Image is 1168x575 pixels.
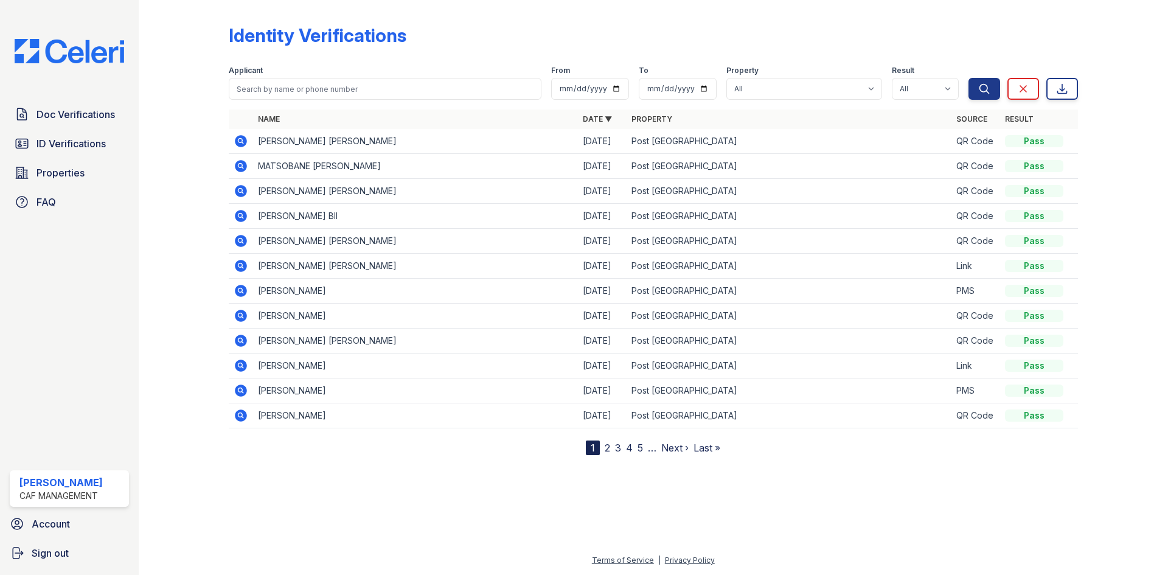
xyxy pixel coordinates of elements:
[639,66,648,75] label: To
[658,556,661,565] div: |
[578,179,627,204] td: [DATE]
[578,354,627,378] td: [DATE]
[1005,385,1063,397] div: Pass
[578,279,627,304] td: [DATE]
[951,354,1000,378] td: Link
[578,229,627,254] td: [DATE]
[726,66,759,75] label: Property
[1005,185,1063,197] div: Pass
[253,378,578,403] td: [PERSON_NAME]
[583,114,612,124] a: Date ▼
[1005,310,1063,322] div: Pass
[627,354,951,378] td: Post [GEOGRAPHIC_DATA]
[1005,235,1063,247] div: Pass
[10,190,129,214] a: FAQ
[1005,409,1063,422] div: Pass
[578,329,627,354] td: [DATE]
[253,154,578,179] td: MATSOBANE [PERSON_NAME]
[627,378,951,403] td: Post [GEOGRAPHIC_DATA]
[627,304,951,329] td: Post [GEOGRAPHIC_DATA]
[592,556,654,565] a: Terms of Service
[1005,135,1063,147] div: Pass
[253,254,578,279] td: [PERSON_NAME] [PERSON_NAME]
[258,114,280,124] a: Name
[627,254,951,279] td: Post [GEOGRAPHIC_DATA]
[229,24,406,46] div: Identity Verifications
[1005,114,1034,124] a: Result
[253,179,578,204] td: [PERSON_NAME] [PERSON_NAME]
[578,304,627,329] td: [DATE]
[1005,360,1063,372] div: Pass
[10,131,129,156] a: ID Verifications
[5,39,134,63] img: CE_Logo_Blue-a8612792a0a2168367f1c8372b55b34899dd931a85d93a1a3d3e32e68fde9ad4.png
[951,154,1000,179] td: QR Code
[956,114,987,124] a: Source
[627,329,951,354] td: Post [GEOGRAPHIC_DATA]
[951,378,1000,403] td: PMS
[578,204,627,229] td: [DATE]
[229,78,541,100] input: Search by name or phone number
[19,475,103,490] div: [PERSON_NAME]
[578,378,627,403] td: [DATE]
[951,229,1000,254] td: QR Code
[1005,335,1063,347] div: Pass
[586,441,600,455] div: 1
[951,279,1000,304] td: PMS
[648,441,656,455] span: …
[693,442,720,454] a: Last »
[253,304,578,329] td: [PERSON_NAME]
[253,354,578,378] td: [PERSON_NAME]
[951,129,1000,154] td: QR Code
[1005,160,1063,172] div: Pass
[627,204,951,229] td: Post [GEOGRAPHIC_DATA]
[36,195,56,209] span: FAQ
[1005,285,1063,297] div: Pass
[32,517,70,531] span: Account
[892,66,914,75] label: Result
[605,442,610,454] a: 2
[665,556,715,565] a: Privacy Policy
[578,129,627,154] td: [DATE]
[627,179,951,204] td: Post [GEOGRAPHIC_DATA]
[661,442,689,454] a: Next ›
[951,329,1000,354] td: QR Code
[951,204,1000,229] td: QR Code
[1005,210,1063,222] div: Pass
[627,229,951,254] td: Post [GEOGRAPHIC_DATA]
[627,129,951,154] td: Post [GEOGRAPHIC_DATA]
[36,166,85,180] span: Properties
[627,279,951,304] td: Post [GEOGRAPHIC_DATA]
[253,403,578,428] td: [PERSON_NAME]
[638,442,643,454] a: 5
[5,512,134,536] a: Account
[229,66,263,75] label: Applicant
[253,204,578,229] td: [PERSON_NAME] BII
[627,154,951,179] td: Post [GEOGRAPHIC_DATA]
[36,136,106,151] span: ID Verifications
[253,329,578,354] td: [PERSON_NAME] [PERSON_NAME]
[627,403,951,428] td: Post [GEOGRAPHIC_DATA]
[10,161,129,185] a: Properties
[626,442,633,454] a: 4
[951,254,1000,279] td: Link
[19,490,103,502] div: CAF Management
[36,107,115,122] span: Doc Verifications
[578,254,627,279] td: [DATE]
[551,66,570,75] label: From
[1005,260,1063,272] div: Pass
[951,179,1000,204] td: QR Code
[32,546,69,560] span: Sign out
[5,541,134,565] a: Sign out
[578,154,627,179] td: [DATE]
[253,229,578,254] td: [PERSON_NAME] [PERSON_NAME]
[951,403,1000,428] td: QR Code
[253,129,578,154] td: [PERSON_NAME] [PERSON_NAME]
[253,279,578,304] td: [PERSON_NAME]
[951,304,1000,329] td: QR Code
[615,442,621,454] a: 3
[631,114,672,124] a: Property
[578,403,627,428] td: [DATE]
[10,102,129,127] a: Doc Verifications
